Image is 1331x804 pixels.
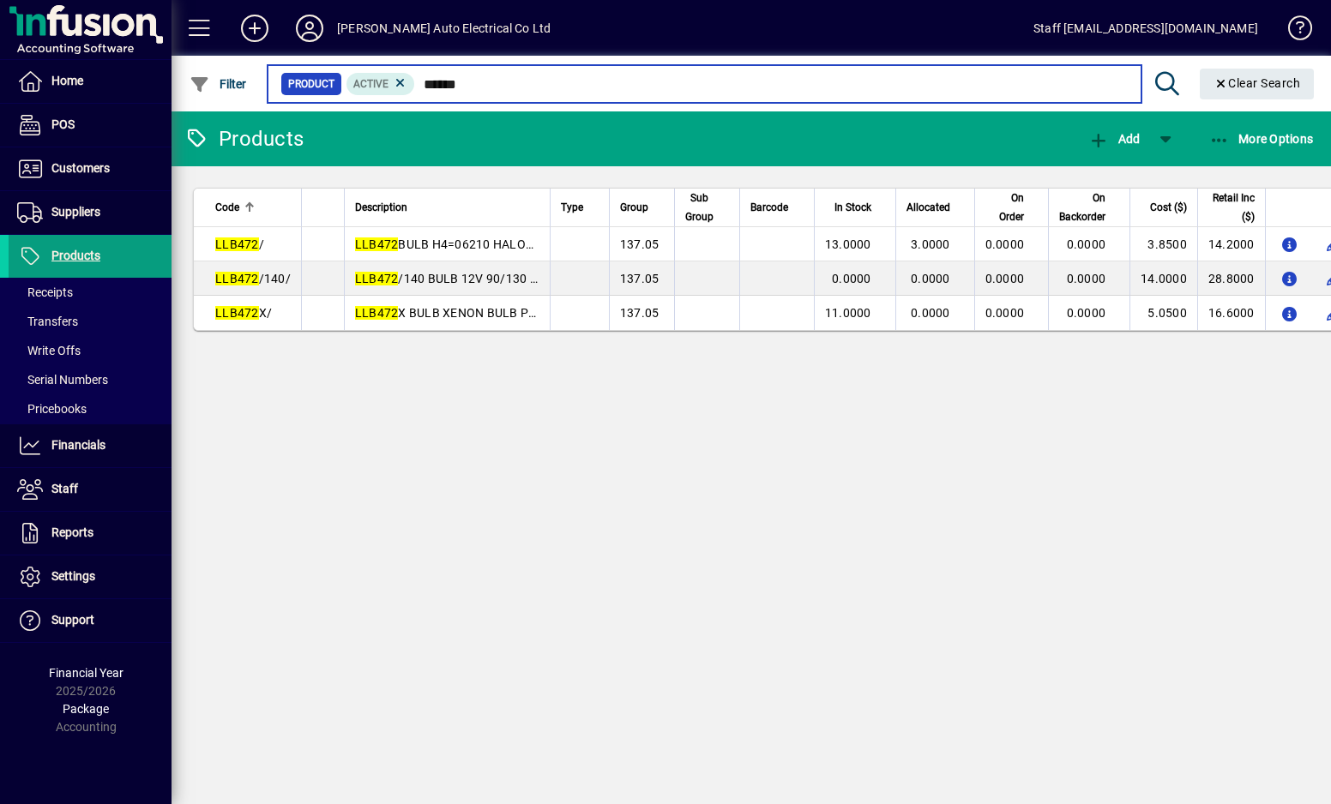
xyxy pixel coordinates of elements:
td: 5.0500 [1129,296,1197,330]
button: Profile [282,13,337,44]
em: LLB472 [215,306,259,320]
span: Reports [51,525,93,539]
span: On Order [985,189,1025,226]
span: Home [51,74,83,87]
span: Products [51,249,100,262]
a: Staff [9,468,172,511]
div: Products [184,125,304,153]
span: Code [215,198,239,217]
span: Retail Inc ($) [1208,189,1255,226]
span: /140/ [215,272,291,285]
td: 14.2000 [1197,227,1265,261]
div: On Backorder [1059,189,1121,226]
span: 137.05 [620,306,659,320]
a: Knowledge Base [1275,3,1310,59]
a: Suppliers [9,191,172,234]
a: Pricebooks [9,394,172,423]
div: Code [215,198,291,217]
span: Support [51,613,94,627]
span: 137.05 [620,272,659,285]
div: In Stock [825,198,887,217]
div: Type [561,198,599,217]
span: Pricebooks [17,402,87,416]
span: Barcode [750,198,788,217]
a: Receipts [9,278,172,307]
mat-chip: Activation Status: Active [346,73,415,95]
span: More Options [1209,132,1314,146]
a: Home [9,60,172,103]
span: 0.0000 [985,306,1025,320]
span: Active [353,78,388,90]
span: 0.0000 [832,272,871,285]
span: 13.0000 [825,237,871,251]
span: Staff [51,482,78,495]
span: In Stock [834,198,871,217]
td: 14.0000 [1129,261,1197,296]
span: Receipts [17,285,73,299]
span: Allocated [906,198,950,217]
span: Type [561,198,583,217]
a: Serial Numbers [9,365,172,394]
a: Transfers [9,307,172,336]
span: Financial Year [49,666,123,680]
div: [PERSON_NAME] Auto Electrical Co Ltd [337,15,551,42]
button: Add [1084,123,1144,154]
span: 11.0000 [825,306,871,320]
span: Suppliers [51,205,100,219]
div: Barcode [750,198,804,217]
em: LLB472 [355,306,399,320]
em: LLB472 [355,272,399,285]
span: Settings [51,569,95,583]
span: Clear Search [1214,76,1301,90]
span: Serial Numbers [17,373,108,387]
span: 0.0000 [985,237,1025,251]
span: Cost ($) [1150,198,1187,217]
span: 0.0000 [1067,272,1106,285]
span: 0.0000 [1067,306,1106,320]
em: LLB472 [215,272,259,285]
span: /140 BULB 12V 90/130 P43T-38=06212 [355,272,617,285]
button: Clear [1200,69,1315,99]
div: Group [620,198,664,217]
span: POS [51,117,75,131]
button: More Options [1205,123,1318,154]
span: Description [355,198,407,217]
div: Description [355,198,539,217]
span: Customers [51,161,110,175]
span: X BULB XENON BULB P43T 60/55WATT=X [355,306,633,320]
span: Filter [190,77,247,91]
span: X/ [215,306,272,320]
div: Sub Group [685,189,729,226]
span: BULB H4=06210 HALOGEN [355,237,551,251]
span: Product [288,75,334,93]
span: 0.0000 [985,272,1025,285]
span: Add [1088,132,1140,146]
td: 28.8000 [1197,261,1265,296]
em: LLB472 [215,237,259,251]
span: Sub Group [685,189,714,226]
a: Reports [9,512,172,555]
a: Write Offs [9,336,172,365]
em: LLB472 [355,237,399,251]
button: Add [227,13,282,44]
a: Customers [9,147,172,190]
span: Package [63,702,109,716]
a: Settings [9,555,172,598]
div: Staff [EMAIL_ADDRESS][DOMAIN_NAME] [1033,15,1258,42]
div: On Order [985,189,1040,226]
button: Filter [185,69,251,99]
span: 0.0000 [911,306,950,320]
a: Support [9,599,172,642]
span: 137.05 [620,237,659,251]
a: Financials [9,424,172,467]
span: / [215,237,264,251]
td: 3.8500 [1129,227,1197,261]
span: 3.0000 [911,237,950,251]
span: Financials [51,438,105,452]
div: Allocated [906,198,966,217]
span: Transfers [17,315,78,328]
a: POS [9,104,172,147]
span: Write Offs [17,344,81,357]
td: 16.6000 [1197,296,1265,330]
span: 0.0000 [1067,237,1106,251]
